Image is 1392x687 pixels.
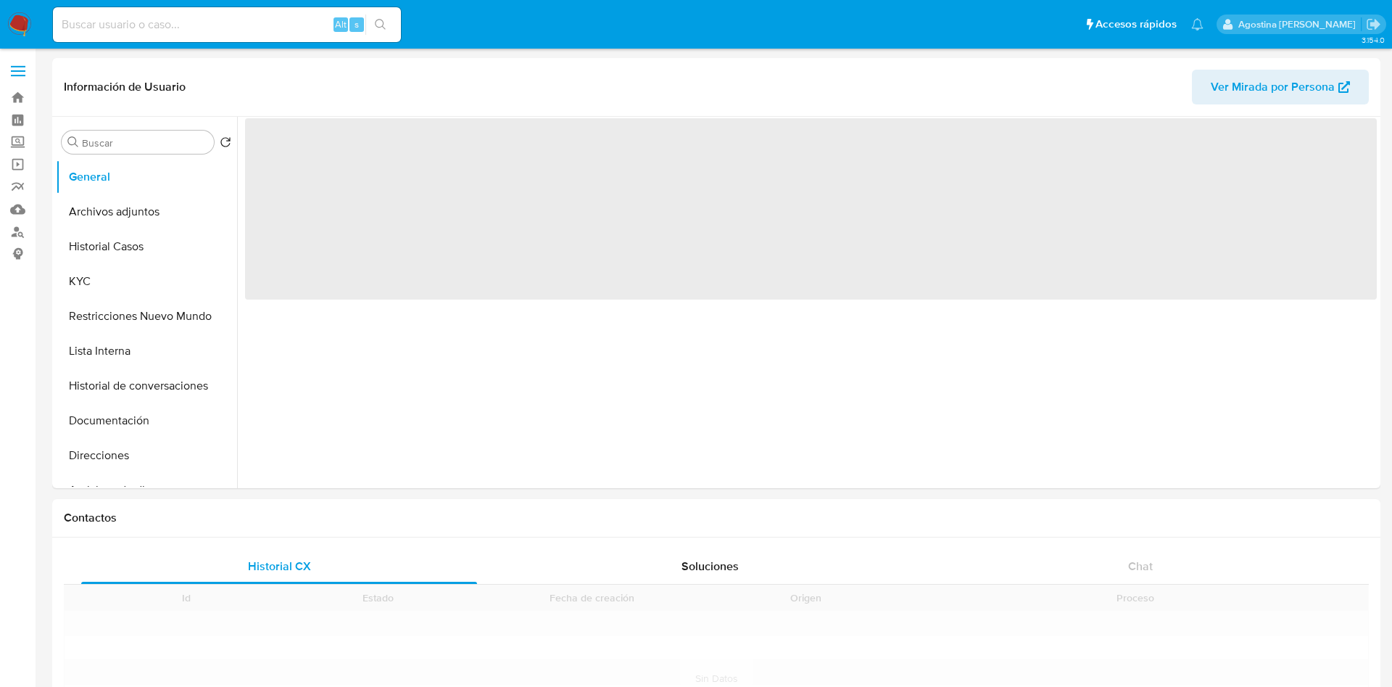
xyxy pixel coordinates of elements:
button: Documentación [56,403,237,438]
button: Restricciones Nuevo Mundo [56,299,237,334]
button: Archivos adjuntos [56,194,237,229]
span: Soluciones [681,558,739,575]
button: Direcciones [56,438,237,473]
span: Ver Mirada por Persona [1211,70,1335,104]
input: Buscar [82,136,208,149]
button: Anticipos de dinero [56,473,237,508]
span: Chat [1128,558,1153,575]
button: Buscar [67,136,79,148]
h1: Información de Usuario [64,80,186,94]
span: ‌ [245,118,1377,300]
button: Historial Casos [56,229,237,264]
span: s [355,17,359,31]
button: Lista Interna [56,334,237,369]
input: Buscar usuario o caso... [53,15,401,34]
button: search-icon [365,15,395,35]
button: Ver Mirada por Persona [1192,70,1369,104]
p: agostina.faruolo@mercadolibre.com [1238,17,1361,31]
span: Alt [335,17,347,31]
button: Historial de conversaciones [56,369,237,403]
h1: Contactos [64,511,1369,525]
button: Volver al orden por defecto [220,136,231,152]
span: Accesos rápidos [1095,17,1177,32]
button: KYC [56,264,237,299]
a: Salir [1366,17,1381,32]
button: General [56,160,237,194]
a: Notificaciones [1191,18,1203,30]
span: Historial CX [248,558,311,575]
